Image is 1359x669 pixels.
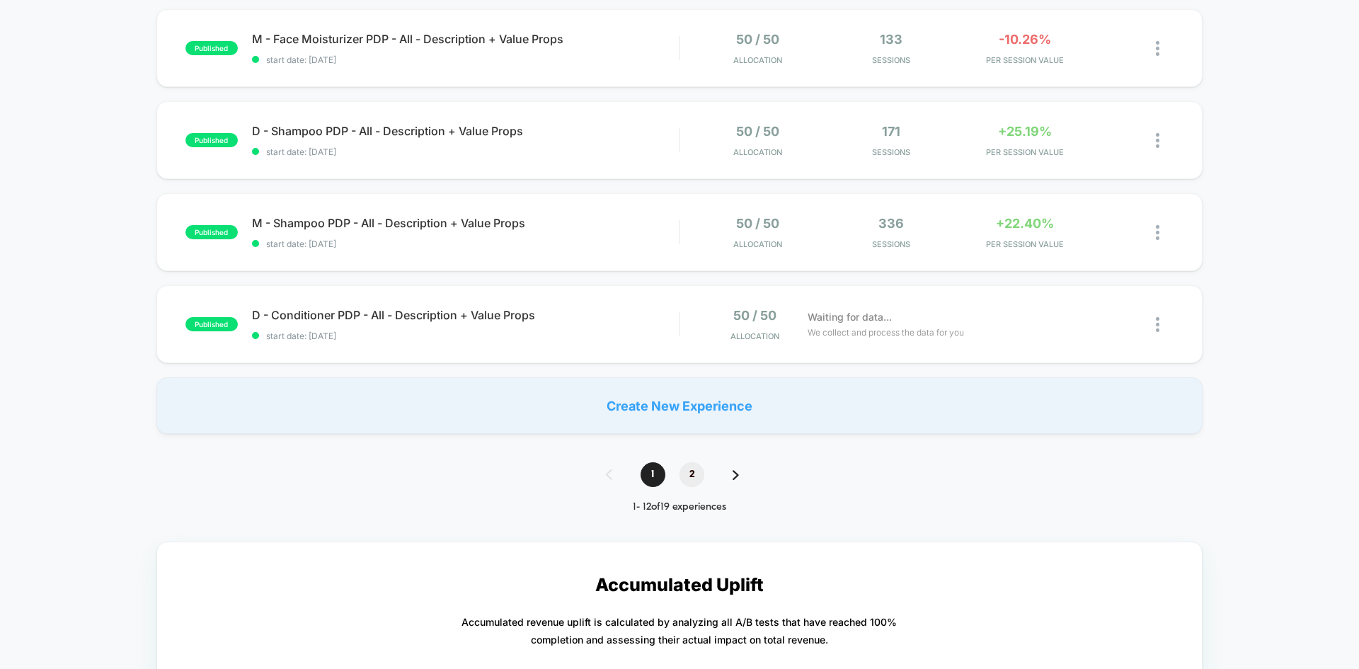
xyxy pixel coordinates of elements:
span: Allocation [733,147,782,157]
span: 171 [882,124,900,139]
img: close [1156,317,1159,332]
span: Allocation [733,55,782,65]
span: M - Face Moisturizer PDP - All - Description + Value Props [252,32,679,46]
span: -10.26% [999,32,1051,47]
span: 50 / 50 [736,216,779,231]
img: close [1156,225,1159,240]
span: start date: [DATE] [252,331,679,341]
img: close [1156,41,1159,56]
span: D - Shampoo PDP - All - Description + Value Props [252,124,679,138]
span: +22.40% [996,216,1054,231]
span: PER SESSION VALUE [961,55,1088,65]
span: 133 [880,32,902,47]
p: Accumulated revenue uplift is calculated by analyzing all A/B tests that have reached 100% comple... [461,613,897,648]
span: We collect and process the data for you [808,326,964,339]
span: M - Shampoo PDP - All - Description + Value Props [252,216,679,230]
span: D - Conditioner PDP - All - Description + Value Props [252,308,679,322]
span: PER SESSION VALUE [961,147,1088,157]
span: Sessions [828,55,955,65]
div: 1 - 12 of 19 experiences [592,501,767,513]
span: published [185,41,238,55]
span: start date: [DATE] [252,55,679,65]
span: PER SESSION VALUE [961,239,1088,249]
div: Create New Experience [156,377,1203,434]
span: +25.19% [998,124,1052,139]
span: published [185,225,238,239]
img: close [1156,133,1159,148]
span: 1 [641,462,665,487]
span: Sessions [828,147,955,157]
span: Allocation [730,331,779,341]
span: published [185,317,238,331]
span: 336 [878,216,904,231]
img: pagination forward [733,470,739,480]
span: 50 / 50 [736,32,779,47]
span: Allocation [733,239,782,249]
p: Accumulated Uplift [595,574,764,595]
span: start date: [DATE] [252,239,679,249]
span: 50 / 50 [733,308,776,323]
span: published [185,133,238,147]
span: 50 / 50 [736,124,779,139]
span: start date: [DATE] [252,147,679,157]
span: Sessions [828,239,955,249]
span: 2 [679,462,704,487]
span: Waiting for data... [808,309,892,325]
